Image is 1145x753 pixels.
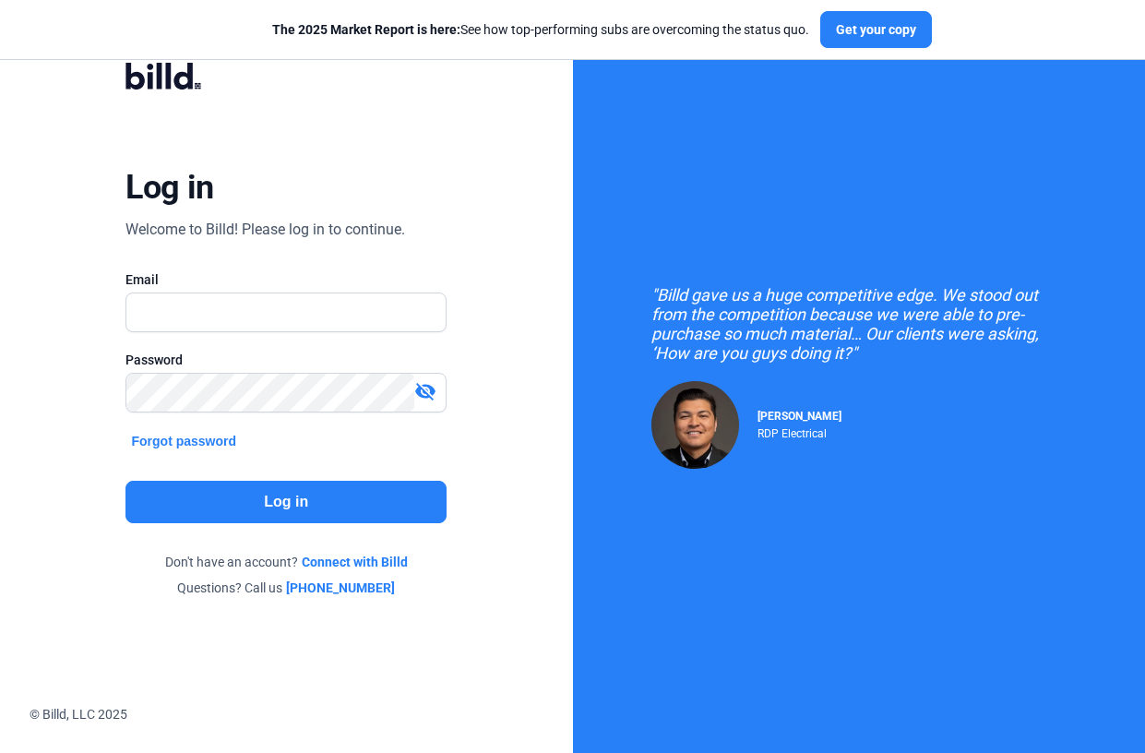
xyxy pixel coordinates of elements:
[820,11,932,48] button: Get your copy
[757,410,841,423] span: [PERSON_NAME]
[302,553,408,571] a: Connect with Billd
[757,423,841,440] div: RDP Electrical
[125,579,447,597] div: Questions? Call us
[272,20,809,39] div: See how top-performing subs are overcoming the status quo.
[651,285,1067,363] div: "Billd gave us a huge competitive edge. We stood out from the competition because we were able to...
[125,481,447,523] button: Log in
[286,579,395,597] a: [PHONE_NUMBER]
[125,270,447,289] div: Email
[414,380,436,402] mat-icon: visibility_off
[651,381,739,469] img: Raul Pacheco
[125,351,447,369] div: Password
[272,22,460,37] span: The 2025 Market Report is here:
[125,219,405,241] div: Welcome to Billd! Please log in to continue.
[125,167,213,208] div: Log in
[125,431,242,451] button: Forgot password
[125,553,447,571] div: Don't have an account?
